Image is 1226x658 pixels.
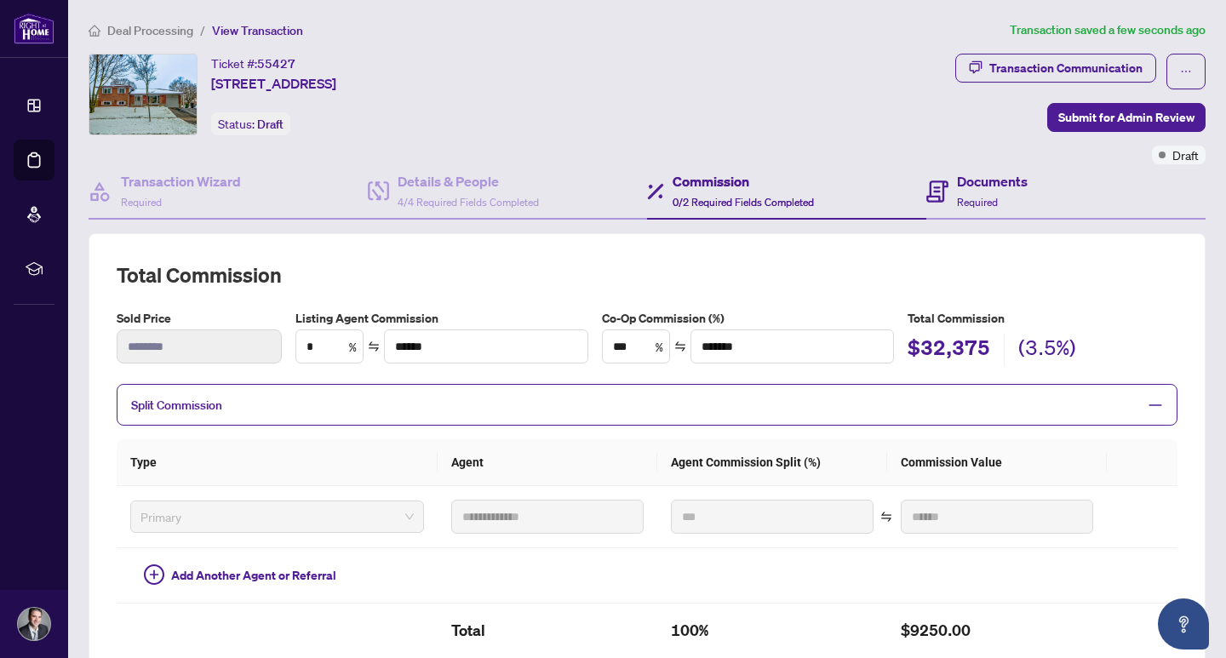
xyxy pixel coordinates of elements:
[657,439,888,486] th: Agent Commission Split (%)
[673,196,814,209] span: 0/2 Required Fields Completed
[89,54,197,134] img: IMG-E11951226_1.jpg
[117,261,1177,289] h2: Total Commission
[144,564,164,585] span: plus-circle
[880,511,892,523] span: swap
[438,439,657,486] th: Agent
[1180,66,1192,77] span: ellipsis
[89,25,100,37] span: home
[955,54,1156,83] button: Transaction Communication
[107,23,193,38] span: Deal Processing
[1018,334,1076,366] h2: (3.5%)
[117,309,282,328] label: Sold Price
[908,309,1177,328] h5: Total Commission
[130,562,350,589] button: Add Another Agent or Referral
[295,309,587,328] label: Listing Agent Commission
[451,617,644,644] h2: Total
[211,112,290,135] div: Status:
[200,20,205,40] li: /
[140,504,414,529] span: Primary
[121,171,241,192] h4: Transaction Wizard
[887,439,1107,486] th: Commission Value
[14,13,54,44] img: logo
[212,23,303,38] span: View Transaction
[121,196,162,209] span: Required
[117,384,1177,426] div: Split Commission
[211,54,295,73] div: Ticket #:
[211,73,336,94] span: [STREET_ADDRESS]
[957,196,998,209] span: Required
[398,171,539,192] h4: Details & People
[18,608,50,640] img: Profile Icon
[117,439,438,486] th: Type
[989,54,1143,82] div: Transaction Communication
[368,340,380,352] span: swap
[901,617,1093,644] h2: $9250.00
[908,334,990,366] h2: $32,375
[257,56,295,72] span: 55427
[1058,104,1194,131] span: Submit for Admin Review
[602,309,894,328] label: Co-Op Commission (%)
[1010,20,1206,40] article: Transaction saved a few seconds ago
[171,566,336,585] span: Add Another Agent or Referral
[673,171,814,192] h4: Commission
[1047,103,1206,132] button: Submit for Admin Review
[671,617,874,644] h2: 100%
[398,196,539,209] span: 4/4 Required Fields Completed
[131,398,222,413] span: Split Commission
[957,171,1028,192] h4: Documents
[674,340,686,352] span: swap
[1158,598,1209,649] button: Open asap
[1148,398,1163,413] span: minus
[257,117,284,132] span: Draft
[1172,146,1199,164] span: Draft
